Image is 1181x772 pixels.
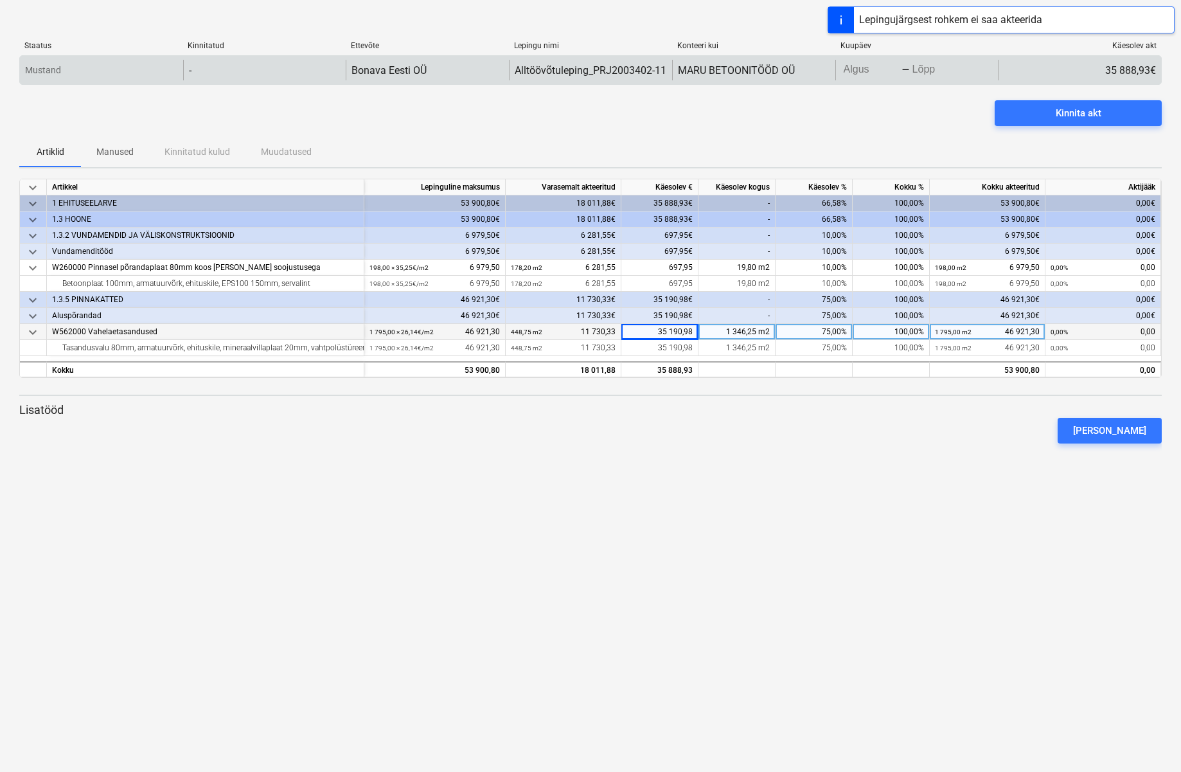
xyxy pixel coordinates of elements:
[677,41,830,50] div: Konteeri kui
[1058,418,1162,444] button: [PERSON_NAME]
[364,179,506,195] div: Lepinguline maksumus
[1045,292,1161,308] div: 0,00€
[698,179,776,195] div: Käesolev kogus
[776,244,853,260] div: 10,00%
[621,179,698,195] div: Käesolev €
[506,244,621,260] div: 6 281,55€
[698,195,776,211] div: -
[515,64,666,76] div: Alltöövõtuleping_PRJ2003402-11
[935,264,966,271] small: 198,00 m2
[25,244,40,260] span: keyboard_arrow_down
[698,260,776,276] div: 19,80 m2
[621,276,698,292] div: 697,95
[930,292,1045,308] div: 46 921,30€
[935,328,972,336] small: 1 795,00 m2
[1004,41,1157,50] div: Käesolev akt
[25,309,40,324] span: keyboard_arrow_down
[506,292,621,308] div: 11 730,33€
[853,211,930,228] div: 100,00%
[24,41,177,50] div: Staatus
[47,361,364,377] div: Kokku
[621,211,698,228] div: 35 888,93€
[52,324,359,340] div: W562000 Vahelaetasandused
[52,260,359,276] div: W260000 Pinnasel põrandaplaat 80mm koos [PERSON_NAME] soojustusega
[901,66,910,74] div: -
[698,228,776,244] div: -
[698,308,776,324] div: -
[853,276,930,292] div: 100,00%
[698,292,776,308] div: -
[776,340,853,356] div: 75,00%
[52,195,359,211] div: 1 EHITUSEELARVE
[189,64,191,76] div: -
[1051,324,1155,340] div: 0,00
[621,340,698,356] div: 35 190,98
[511,264,542,271] small: 178,20 m2
[506,211,621,228] div: 18 011,88€
[351,41,504,50] div: Ettevõte
[621,195,698,211] div: 35 888,93€
[25,228,40,244] span: keyboard_arrow_down
[935,345,972,352] small: 1 795,00 m2
[930,308,1045,324] div: 46 921,30€
[853,244,930,260] div: 100,00%
[514,41,667,50] div: Lepingu nimi
[776,324,853,340] div: 75,00%
[776,292,853,308] div: 75,00%
[1073,422,1146,439] div: [PERSON_NAME]
[853,324,930,340] div: 100,00%
[1051,260,1155,276] div: 0,00
[1045,228,1161,244] div: 0,00€
[511,328,542,336] small: 448,75 m2
[698,276,776,292] div: 19,80 m2
[621,324,698,340] div: 35 190,98
[511,260,616,276] div: 6 281,55
[1045,211,1161,228] div: 0,00€
[935,260,1040,276] div: 6 979,50
[364,308,506,324] div: 46 921,30€
[776,260,853,276] div: 10,00%
[930,195,1045,211] div: 53 900,80€
[621,308,698,324] div: 35 190,98€
[776,195,853,211] div: 66,58%
[853,308,930,324] div: 100,00%
[511,340,616,356] div: 11 730,33
[369,260,500,276] div: 6 979,50
[840,41,993,50] div: Kuupäev
[19,402,1162,418] p: Lisatööd
[935,280,966,287] small: 198,00 m2
[1051,280,1068,287] small: 0,00%
[364,211,506,228] div: 53 900,80€
[998,60,1161,80] div: 35 888,93€
[52,340,359,356] div: Tasandusvalu 80mm, armatuurvõrk, ehituskile, mineraalvillaplaat 20mm, vahtpolüstüreen 25...30mm, ...
[52,244,359,260] div: Vundamenditööd
[52,228,359,244] div: 1.3.2 VUNDAMENDID JA VÄLISKONSTRUKTSIOONID
[853,260,930,276] div: 100,00%
[1045,244,1161,260] div: 0,00€
[1051,363,1155,379] div: 0,00
[621,292,698,308] div: 35 190,98€
[511,324,616,340] div: 11 730,33
[621,260,698,276] div: 697,95
[1051,264,1068,271] small: 0,00%
[511,276,616,292] div: 6 281,55
[351,64,427,76] div: Bonava Eesti OÜ
[25,212,40,228] span: keyboard_arrow_down
[369,276,500,292] div: 6 979,50
[776,276,853,292] div: 10,00%
[47,179,364,195] div: Artikkel
[25,325,40,340] span: keyboard_arrow_down
[511,345,542,352] small: 448,75 m2
[935,340,1040,356] div: 46 921,30
[776,179,853,195] div: Käesolev %
[853,340,930,356] div: 100,00%
[859,12,1042,28] div: Lepingujärgsest rohkem ei saa akteerida
[506,308,621,324] div: 11 730,33€
[776,211,853,228] div: 66,58%
[621,228,698,244] div: 697,95€
[776,308,853,324] div: 75,00%
[364,292,506,308] div: 46 921,30€
[52,308,359,324] div: Aluspõrandad
[25,196,40,211] span: keyboard_arrow_down
[506,195,621,211] div: 18 011,88€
